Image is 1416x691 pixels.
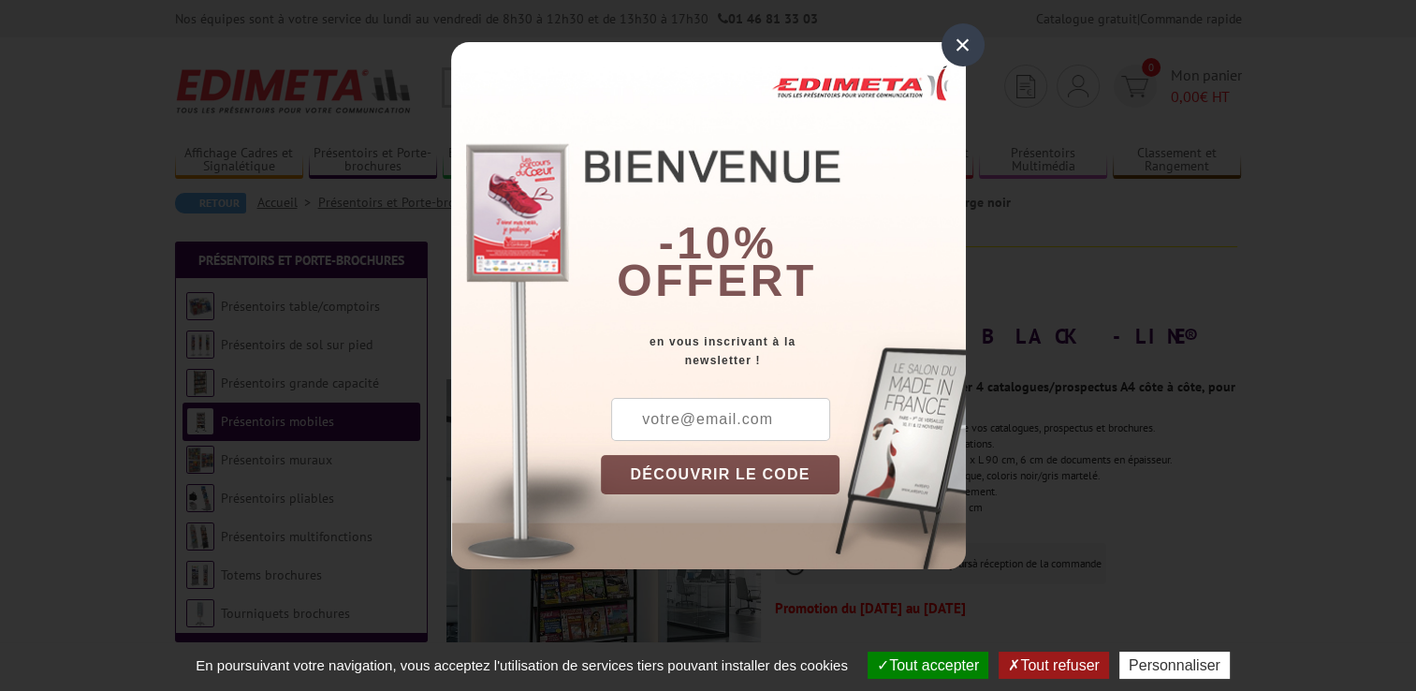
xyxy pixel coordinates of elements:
div: × [942,23,985,66]
button: DÉCOUVRIR LE CODE [601,455,840,494]
b: -10% [659,218,777,268]
button: Personnaliser (fenêtre modale) [1119,652,1230,679]
button: Tout refuser [999,652,1108,679]
font: offert [617,256,817,305]
span: En poursuivant votre navigation, vous acceptez l'utilisation de services tiers pouvant installer ... [186,657,857,673]
button: Tout accepter [868,652,988,679]
input: votre@email.com [611,398,830,441]
div: en vous inscrivant à la newsletter ! [601,332,966,370]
